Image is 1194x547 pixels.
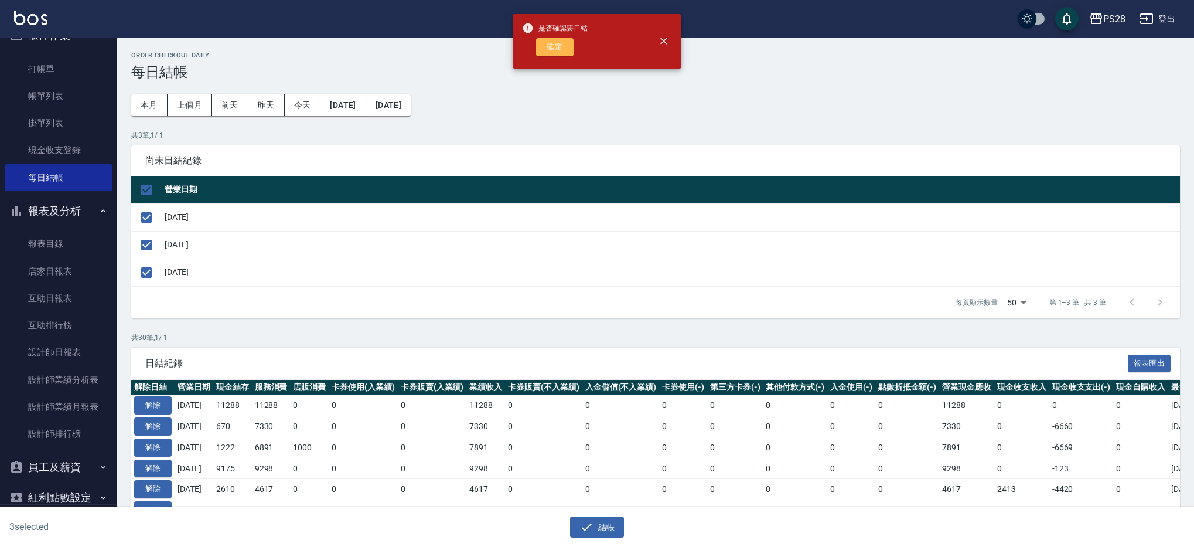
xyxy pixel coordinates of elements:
[1049,395,1114,416] td: 0
[827,500,875,521] td: 0
[252,500,291,521] td: 3595
[5,312,112,339] a: 互助排行榜
[213,395,252,416] td: 11288
[320,94,366,116] button: [DATE]
[939,380,994,395] th: 營業現金應收
[175,500,213,521] td: [DATE]
[1113,380,1168,395] th: 現金自購收入
[175,416,213,437] td: [DATE]
[1049,380,1114,395] th: 現金收支支出(-)
[707,500,763,521] td: 0
[659,479,707,500] td: 0
[466,395,505,416] td: 11288
[131,94,168,116] button: 本月
[582,416,660,437] td: 0
[252,479,291,500] td: 4617
[175,395,213,416] td: [DATE]
[329,437,398,458] td: 0
[398,437,467,458] td: 0
[505,479,582,500] td: 0
[466,416,505,437] td: 7330
[134,439,172,457] button: 解除
[213,437,252,458] td: 1222
[827,395,875,416] td: 0
[763,458,827,479] td: 0
[875,458,940,479] td: 0
[252,458,291,479] td: 9298
[1049,297,1106,308] p: 第 1–3 筆 共 3 筆
[131,64,1180,80] h3: 每日結帳
[213,416,252,437] td: 670
[466,380,505,395] th: 業績收入
[398,479,467,500] td: 0
[5,258,112,285] a: 店家日報表
[366,94,411,116] button: [DATE]
[875,395,940,416] td: 0
[875,437,940,458] td: 0
[1113,458,1168,479] td: 0
[398,458,467,479] td: 0
[285,94,321,116] button: 今天
[939,500,994,521] td: 3595
[5,196,112,226] button: 報表及分析
[5,83,112,110] a: 帳單列表
[763,479,827,500] td: 0
[398,500,467,521] td: 0
[1113,416,1168,437] td: 0
[1135,8,1180,30] button: 登出
[252,437,291,458] td: 6891
[5,137,112,164] a: 現金收支登錄
[1049,458,1114,479] td: -123
[875,380,940,395] th: 點數折抵金額(-)
[763,437,827,458] td: 0
[763,500,827,521] td: 0
[827,380,875,395] th: 入金使用(-)
[1055,7,1079,30] button: save
[505,500,582,521] td: 0
[329,500,398,521] td: 0
[5,393,112,420] a: 設計師業績月報表
[398,395,467,416] td: 0
[213,458,252,479] td: 9175
[134,501,172,519] button: 解除
[763,395,827,416] td: 0
[5,164,112,191] a: 每日結帳
[505,437,582,458] td: 0
[994,458,1049,479] td: 0
[659,458,707,479] td: 0
[1049,479,1114,500] td: -4420
[5,56,112,83] a: 打帳單
[162,203,1180,231] td: [DATE]
[466,500,505,521] td: 3595
[582,380,660,395] th: 入金儲值(不入業績)
[994,395,1049,416] td: 0
[466,437,505,458] td: 7891
[5,230,112,257] a: 報表目錄
[329,479,398,500] td: 0
[398,416,467,437] td: 0
[398,380,467,395] th: 卡券販賣(入業績)
[134,480,172,498] button: 解除
[248,94,285,116] button: 昨天
[536,38,574,56] button: 確定
[505,458,582,479] td: 0
[290,479,329,500] td: 0
[290,395,329,416] td: 0
[1084,7,1130,31] button: PS28
[956,297,998,308] p: 每頁顯示數量
[707,416,763,437] td: 0
[162,176,1180,204] th: 營業日期
[175,437,213,458] td: [DATE]
[827,458,875,479] td: 0
[875,500,940,521] td: 0
[582,395,660,416] td: 0
[1049,416,1114,437] td: -6660
[329,458,398,479] td: 0
[939,416,994,437] td: 7330
[175,479,213,500] td: [DATE]
[9,519,296,534] h6: 3 selected
[290,416,329,437] td: 0
[168,94,212,116] button: 上個月
[1128,357,1171,368] a: 報表匯出
[290,380,329,395] th: 店販消費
